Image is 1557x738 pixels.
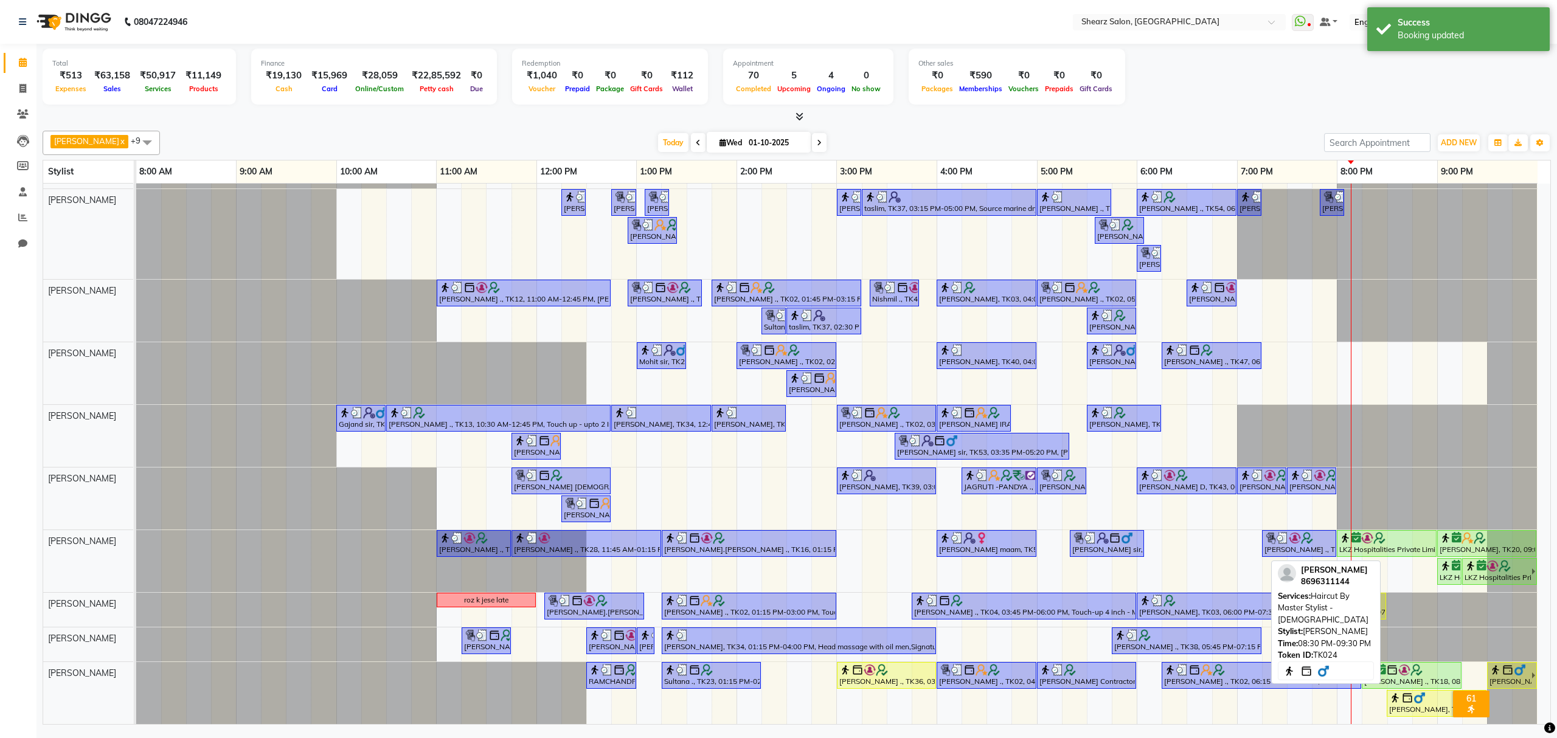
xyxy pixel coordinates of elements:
[814,69,848,83] div: 4
[237,163,276,181] a: 9:00 AM
[1301,576,1368,588] div: 8696311144
[1238,163,1276,181] a: 7:00 PM
[438,281,609,305] div: [PERSON_NAME] ., TK12, 11:00 AM-12:45 PM, [PERSON_NAME] Pearl glow facial (₹4380),Nail cut, filin...
[1278,638,1374,650] div: 08:30 PM-09:30 PM
[938,344,1035,367] div: [PERSON_NAME], TK40, 04:00 PM-05:00 PM, Haircut By Master Stylist- [DEMOGRAPHIC_DATA]
[627,69,666,83] div: ₹0
[838,664,935,687] div: [PERSON_NAME] ., TK36, 03:00 PM-04:00 PM, Haircut By Master Stylist- [DEMOGRAPHIC_DATA]
[716,138,745,147] span: Wed
[733,58,884,69] div: Appointment
[387,407,609,430] div: [PERSON_NAME] ., TK13, 10:30 AM-12:45 PM, Touch up - upto 2 Inch - Inoa,Haircut By Master Stylist...
[1455,693,1487,704] div: 61
[1388,692,1485,715] div: [PERSON_NAME], TK24, 08:30 PM-09:30 PM, Haircut By Master Stylist - [DEMOGRAPHIC_DATA]
[1088,407,1160,430] div: [PERSON_NAME], TK03, 05:30 PM-06:15 PM, [PERSON_NAME] Faded with Master (₹350)
[1138,469,1235,492] div: [PERSON_NAME] D, TK43, 06:00 PM-07:00 PM, Haircut By Master Stylist- [DEMOGRAPHIC_DATA]
[48,667,116,678] span: [PERSON_NAME]
[646,191,668,214] div: [PERSON_NAME].[PERSON_NAME] ., TK29, 01:05 PM-01:20 PM, Eyebrow threading
[1077,84,1115,93] span: Gift Cards
[142,84,175,93] span: Services
[100,84,124,93] span: Sales
[1238,469,1285,492] div: [PERSON_NAME] D, TK43, 07:00 PM-07:30 PM, [PERSON_NAME] Faded with Master
[658,133,688,152] span: Today
[918,69,956,83] div: ₹0
[466,69,487,83] div: ₹0
[1088,344,1135,367] div: [PERSON_NAME], TK51, 05:30 PM-06:00 PM, [PERSON_NAME] crafting
[522,69,562,83] div: ₹1,040
[1321,191,1343,214] div: [PERSON_NAME] mam, TK60, 07:50 PM-08:05 PM, Eyebrow threading
[52,58,226,69] div: Total
[1042,69,1077,83] div: ₹0
[467,84,486,93] span: Due
[938,532,1035,555] div: [PERSON_NAME] maam, TK55, 04:00 PM-05:00 PM, Loreal Hairwash & Blow dry - Upto Waist
[1278,591,1368,624] span: Haircut By Master Stylist - [DEMOGRAPHIC_DATA]
[871,281,918,305] div: Nishmil ., TK44, 03:20 PM-03:50 PM, Eyebrow threading,Upperlip threading
[848,84,884,93] span: No show
[745,134,806,152] input: 2025-10-01
[1278,591,1311,601] span: Services:
[638,344,685,367] div: Mohit sir, TK21, 01:00 PM-01:30 PM, Shave / trim
[1398,16,1541,29] div: Success
[52,84,89,93] span: Expenses
[1278,638,1298,648] span: Time:
[956,69,1005,83] div: ₹590
[437,163,480,181] a: 11:00 AM
[588,629,635,652] div: [PERSON_NAME] ., TK12, 12:30 PM-01:00 PM, Elite manicure (₹975)
[135,69,181,83] div: ₹50,917
[1438,163,1476,181] a: 9:00 PM
[1138,191,1235,214] div: [PERSON_NAME] ., TK54, 06:00 PM-07:00 PM, Eyebrow threading,Upperlip threading,Forehead threading...
[1038,664,1135,687] div: [PERSON_NAME] Contractor ., TK45, 05:00 PM-06:00 PM, Haircut By Master Stylist- [DEMOGRAPHIC_DATA]
[48,166,74,177] span: Stylist
[48,285,116,296] span: [PERSON_NAME]
[1005,69,1042,83] div: ₹0
[48,348,116,359] span: [PERSON_NAME]
[838,469,935,492] div: [PERSON_NAME], TK39, 03:00 PM-04:00 PM, Loreal Hairwash & Blow dry - Below Shoulder
[956,84,1005,93] span: Memberships
[562,69,593,83] div: ₹0
[563,497,609,520] div: [PERSON_NAME] ., TK14, 12:15 PM-12:45 PM, Kerastase Hair Wash - Upto Waist
[774,69,814,83] div: 5
[1324,133,1430,152] input: Search Appointment
[918,58,1115,69] div: Other sales
[1263,532,1335,555] div: [PERSON_NAME] ., TK58, 07:15 PM-08:00 PM, Upperlip stripless,Forehead stripless,Chin stripless
[663,532,835,555] div: [PERSON_NAME].[PERSON_NAME] ., TK16, 01:15 PM-03:00 PM, Touch up - upto 2 Inch - Inoa
[1288,469,1335,492] div: [PERSON_NAME], TK33, 07:30 PM-08:00 PM, Haircut By Master Stylist- [DEMOGRAPHIC_DATA]
[737,163,775,181] a: 2:00 PM
[1038,469,1085,492] div: [PERSON_NAME], TK03, 05:00 PM-05:30 PM, K - Fusio Dose - Women
[938,664,1035,687] div: [PERSON_NAME] ., TK02, 04:00 PM-05:00 PM, Loreal Hairwash & Blow dry - Upto Waist
[1278,626,1303,636] span: Stylist:
[1042,84,1077,93] span: Prepaids
[119,136,125,146] a: x
[522,58,698,69] div: Redemption
[136,163,175,181] a: 8:00 AM
[134,5,187,39] b: 08047224946
[814,84,848,93] span: Ongoing
[463,629,510,652] div: [PERSON_NAME] [DEMOGRAPHIC_DATA] ., TK19, 11:15 AM-11:45 AM, Foot massage - 30 min
[1438,134,1480,151] button: ADD NEW
[261,69,307,83] div: ₹19,130
[663,629,935,652] div: [PERSON_NAME], TK34, 01:15 PM-04:00 PM, Head massage with oil men,Signature pedicure,Signature ma...
[261,58,487,69] div: Finance
[918,84,956,93] span: Packages
[546,595,643,618] div: [PERSON_NAME].[PERSON_NAME] ., TK29, 12:05 PM-01:05 PM, Loreal Hairwash & Blow dry - Upto Waist
[1038,191,1110,214] div: [PERSON_NAME] ., TK48, 05:00 PM-05:45 PM, Eyebrow threading,Upperlip threading,Lower lip
[913,595,1135,618] div: [PERSON_NAME] ., TK04, 03:45 PM-06:00 PM, Touch-up 4 inch - Majirel
[774,84,814,93] span: Upcoming
[763,309,785,333] div: Sultana ., TK23, 02:15 PM-02:30 PM, Eyebrow threading
[48,598,116,609] span: [PERSON_NAME]
[337,163,381,181] a: 10:00 AM
[307,69,352,83] div: ₹15,969
[48,633,116,644] span: [PERSON_NAME]
[627,84,666,93] span: Gift Cards
[713,281,860,305] div: [PERSON_NAME] ., TK02, 01:45 PM-03:15 PM, Chin threading,Upperlip threading,Loreal Hairwash & Blo...
[1463,560,1531,583] div: LKZ Hospitalities Private Limites, TK59, 09:15 PM-10:15 PM, Global color [DEMOGRAPHIC_DATA] - Inoa
[1188,281,1235,305] div: [PERSON_NAME], TK52, 06:30 PM-07:00 PM, Eyebrow threading,Forehead threading
[31,5,114,39] img: logo
[1138,247,1160,270] div: [PERSON_NAME] ., TK57, 06:00 PM-06:15 PM, Eyebrow threading
[638,629,653,652] div: [PERSON_NAME] ., TK12, 01:00 PM-01:05 PM, Elite manicure
[464,595,508,605] div: roz k jese late
[1488,664,1531,687] div: [PERSON_NAME], TK24, 09:30 PM-10:15 PM, Women blowdry upto waist
[629,219,676,242] div: [PERSON_NAME], TK30, 12:55 PM-01:25 PM, Forehead threading,Eyebrow threading
[1238,191,1260,214] div: [PERSON_NAME] ., TK58, 07:00 PM-07:15 PM, Eyebrow threading
[788,309,860,333] div: taslim, TK37, 02:30 PM-03:15 PM, [PERSON_NAME] cleanup (₹2200),Eyebrow threading (₹71),Upperlip t...
[733,69,774,83] div: 70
